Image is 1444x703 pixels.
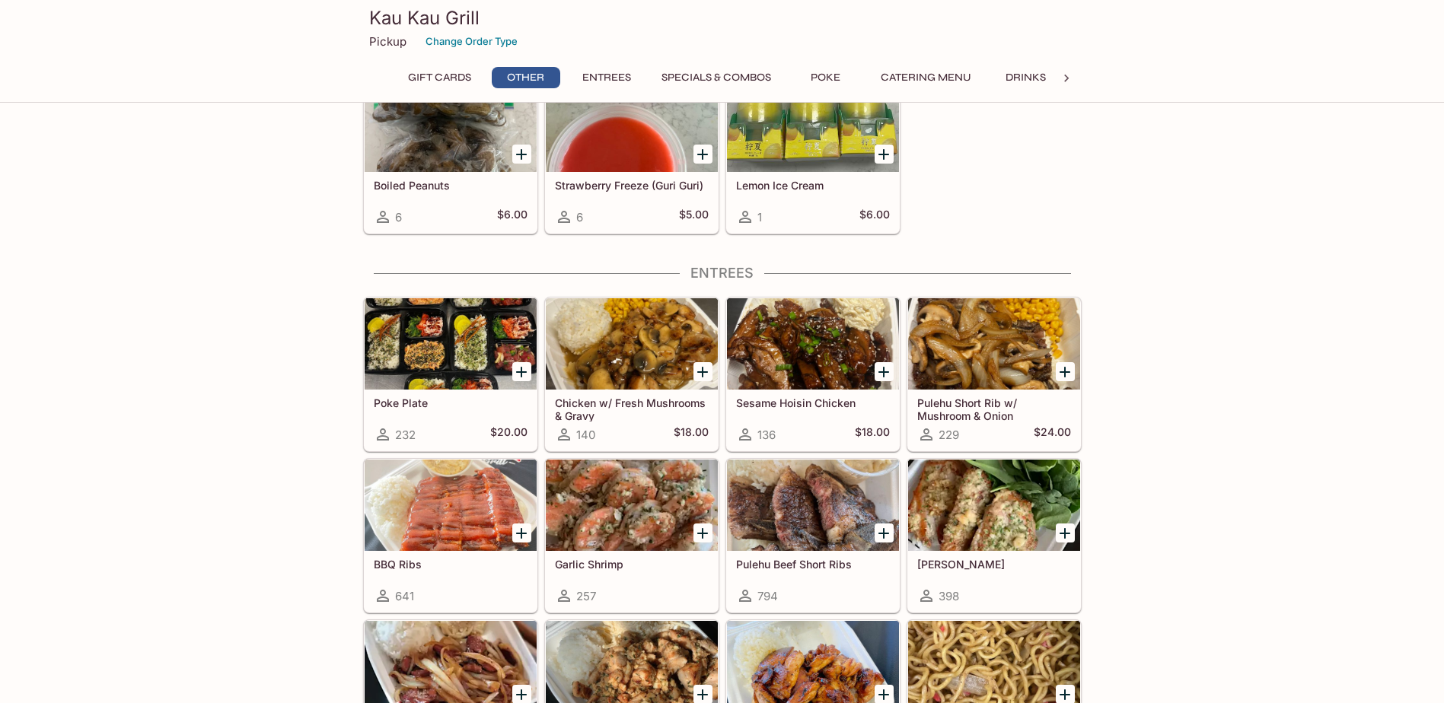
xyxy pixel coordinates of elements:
[736,396,890,409] h5: Sesame Hoisin Chicken
[674,425,709,444] h5: $18.00
[693,362,712,381] button: Add Chicken w/ Fresh Mushrooms & Gravy
[679,208,709,226] h5: $5.00
[875,523,894,542] button: Add Pulehu Beef Short Ribs
[908,460,1080,551] div: Garlic Ahi
[576,589,596,603] span: 257
[792,67,860,88] button: Poke
[855,425,890,444] h5: $18.00
[917,558,1071,571] h5: [PERSON_NAME]
[546,81,718,172] div: Strawberry Freeze (Guri Guri)
[992,67,1060,88] button: Drinks
[917,396,1071,421] h5: Pulehu Short Rib w/ Mushroom & Onion
[907,459,1081,612] a: [PERSON_NAME]398
[576,210,583,224] span: 6
[363,265,1082,282] h4: Entrees
[875,362,894,381] button: Add Sesame Hoisin Chicken
[545,459,719,612] a: Garlic Shrimp257
[555,396,709,421] h5: Chicken w/ Fresh Mushrooms & Gravy
[693,145,712,164] button: Add Strawberry Freeze (Guri Guri)
[727,460,899,551] div: Pulehu Beef Short Ribs
[727,298,899,390] div: Sesame Hoisin Chicken
[872,67,980,88] button: Catering Menu
[419,30,524,53] button: Change Order Type
[572,67,641,88] button: Entrees
[757,428,776,442] span: 136
[492,67,560,88] button: Other
[939,428,959,442] span: 229
[907,297,1081,451] a: Pulehu Short Rib w/ Mushroom & Onion229$24.00
[374,558,528,571] h5: BBQ Ribs
[365,81,537,172] div: Boiled Peanuts
[395,428,416,442] span: 232
[736,558,890,571] h5: Pulehu Beef Short Ribs
[1056,523,1075,542] button: Add Garlic Ahi
[757,210,762,224] span: 1
[546,460,718,551] div: Garlic Shrimp
[497,208,528,226] h5: $6.00
[576,428,595,442] span: 140
[490,425,528,444] h5: $20.00
[545,80,719,234] a: Strawberry Freeze (Guri Guri)6$5.00
[757,589,778,603] span: 794
[939,589,959,603] span: 398
[374,179,528,192] h5: Boiled Peanuts
[555,179,709,192] h5: Strawberry Freeze (Guri Guri)
[369,6,1076,30] h3: Kau Kau Grill
[908,298,1080,390] div: Pulehu Short Rib w/ Mushroom & Onion
[726,459,900,612] a: Pulehu Beef Short Ribs794
[1034,425,1071,444] h5: $24.00
[1056,362,1075,381] button: Add Pulehu Short Rib w/ Mushroom & Onion
[726,80,900,234] a: Lemon Ice Cream1$6.00
[364,297,537,451] a: Poke Plate232$20.00
[395,210,402,224] span: 6
[512,523,531,542] button: Add BBQ Ribs
[369,34,406,49] p: Pickup
[545,297,719,451] a: Chicken w/ Fresh Mushrooms & Gravy140$18.00
[727,81,899,172] div: Lemon Ice Cream
[364,80,537,234] a: Boiled Peanuts6$6.00
[859,208,890,226] h5: $6.00
[653,67,779,88] button: Specials & Combos
[512,145,531,164] button: Add Boiled Peanuts
[512,362,531,381] button: Add Poke Plate
[546,298,718,390] div: Chicken w/ Fresh Mushrooms & Gravy
[364,459,537,612] a: BBQ Ribs641
[395,589,414,603] span: 641
[374,396,528,409] h5: Poke Plate
[726,297,900,451] a: Sesame Hoisin Chicken136$18.00
[365,298,537,390] div: Poke Plate
[693,523,712,542] button: Add Garlic Shrimp
[736,179,890,192] h5: Lemon Ice Cream
[555,558,709,571] h5: Garlic Shrimp
[365,460,537,551] div: BBQ Ribs
[400,67,480,88] button: Gift Cards
[875,145,894,164] button: Add Lemon Ice Cream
